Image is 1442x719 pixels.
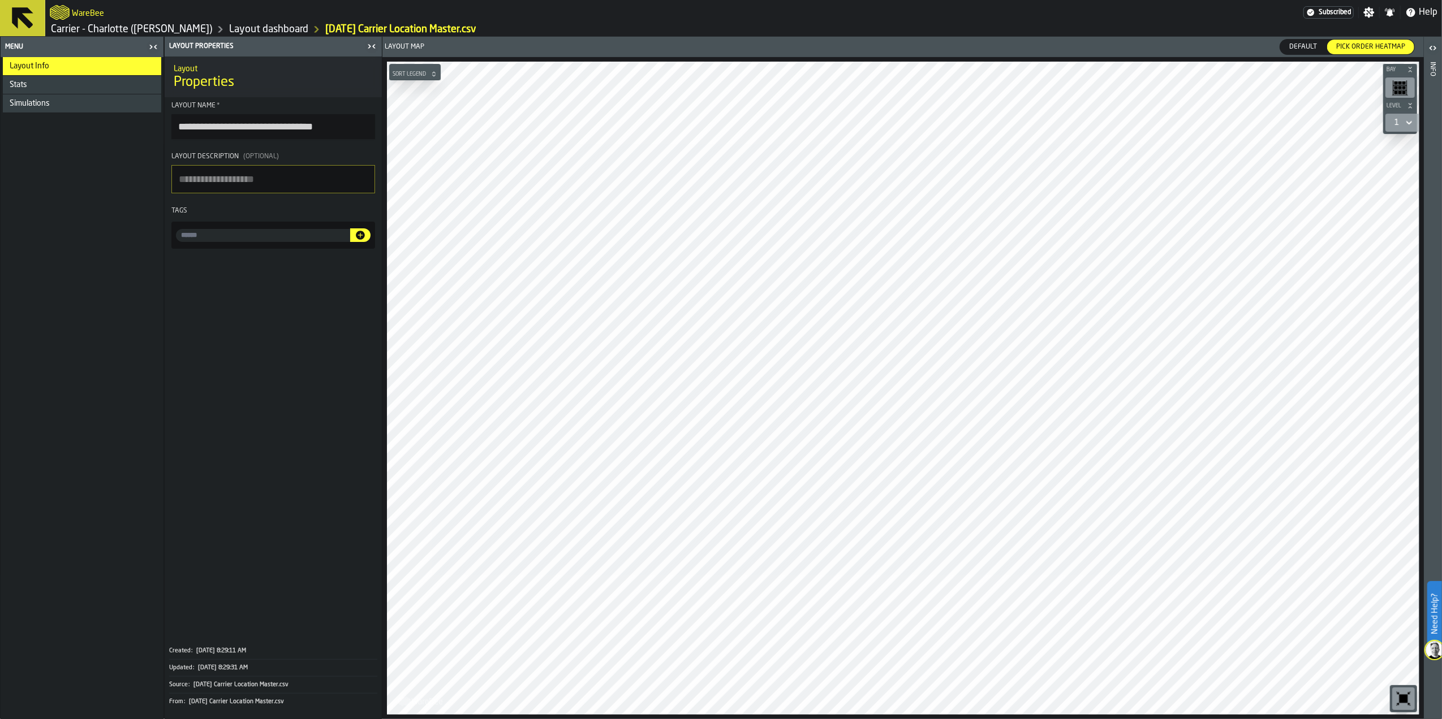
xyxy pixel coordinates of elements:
span: Properties [174,73,234,92]
span: Pick Order heatmap [1332,42,1410,52]
div: button-toolbar-undefined [1390,685,1417,712]
h2: Sub Title [174,62,373,73]
a: link-to-/wh/i/e074fb63-00ea-4531-a7c9-ea0a191b3e4f/layouts/9ca9682a-4890-43cc-b7ad-2148ceefe461 [325,23,476,36]
span: Layout Map [385,43,424,51]
div: Info [1429,59,1437,716]
span: Default [1285,42,1322,52]
div: KeyValueItem-From [169,693,377,710]
button: Source:[DATE] Carrier Location Master.csv [169,677,377,693]
div: thumb [1280,40,1326,54]
div: KeyValueItem-Source [169,676,377,693]
span: Required [217,102,220,110]
div: Menu [3,43,145,51]
div: From [169,698,188,705]
label: button-toggle-Help [1401,6,1442,19]
span: Help [1419,6,1437,19]
span: (Optional) [243,153,279,160]
span: Layout Description [171,153,239,160]
span: [DATE] Carrier Location Master.csv [193,681,289,688]
nav: Breadcrumb [50,23,744,36]
div: DropdownMenuValue-1 [1394,118,1399,127]
div: thumb [1327,40,1414,54]
div: Layout Properties [167,42,364,50]
li: menu Simulations [3,94,161,113]
div: DropdownMenuValue-1 [1390,116,1415,129]
div: Updated [169,664,197,672]
div: KeyValueItem-Created [169,643,377,659]
li: menu Stats [3,76,161,94]
div: title-Properties [165,57,382,97]
header: Menu [1,37,163,57]
span: Bay [1384,67,1405,73]
label: button-switch-multi-Default [1280,39,1327,55]
span: : [184,698,185,705]
a: logo-header [389,690,453,712]
button: button- [1383,64,1417,75]
label: button-toggle-Open [1425,39,1441,59]
span: Tags [171,207,187,214]
label: button-toggle-Close me [364,40,380,53]
textarea: Layout Description(Optional) [171,165,375,193]
button: Created:[DATE] 8:29:11 AM [169,643,377,659]
div: Created [169,647,195,655]
label: button-toggle-Settings [1359,7,1379,18]
a: logo-header [50,2,70,23]
label: button-switch-multi-Pick Order heatmap [1327,39,1415,55]
input: button-toolbar-Layout Name [171,114,375,139]
label: button-toggle-Notifications [1380,7,1400,18]
span: [DATE] 8:29:11 AM [196,647,246,655]
button: button- [389,68,441,80]
span: [DATE] Carrier Location Master.csv [189,698,284,705]
button: button- [1383,100,1417,111]
div: Layout Name [171,102,375,110]
div: Menu Subscription [1303,6,1354,19]
div: KeyValueItem-Updated [169,659,377,676]
svg: Reset zoom and position [1394,690,1413,708]
label: button-toolbar-Layout Name [171,102,375,139]
a: link-to-/wh/i/e074fb63-00ea-4531-a7c9-ea0a191b3e4f/settings/billing [1303,6,1354,19]
div: Source [169,681,192,688]
h2: Sub Title [72,7,104,18]
a: link-to-/wh/i/e074fb63-00ea-4531-a7c9-ea0a191b3e4f/designer [229,23,308,36]
label: Need Help? [1428,582,1441,646]
span: : [188,681,190,688]
span: Subscribed [1319,8,1351,16]
button: From:[DATE] Carrier Location Master.csv [169,694,377,710]
li: menu Layout Info [3,57,161,76]
div: button-toolbar-undefined [1383,75,1417,100]
header: Layout Properties [165,37,382,57]
span: Level [1384,103,1405,109]
label: input-value- [176,229,350,242]
span: Stats [10,80,27,89]
span: Simulations [10,99,50,108]
label: button-toggle-Close me [145,40,161,54]
button: Updated:[DATE] 8:29:31 AM [169,660,377,676]
span: : [191,647,192,655]
header: Info [1424,37,1441,719]
span: [DATE] 8:29:31 AM [198,664,248,672]
input: input-value- input-value- [176,229,350,242]
span: Sort Legend [390,71,428,77]
span: Layout Info [10,62,49,71]
a: link-to-/wh/i/e074fb63-00ea-4531-a7c9-ea0a191b3e4f [51,23,212,36]
span: : [193,664,194,672]
button: button- [350,228,371,242]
